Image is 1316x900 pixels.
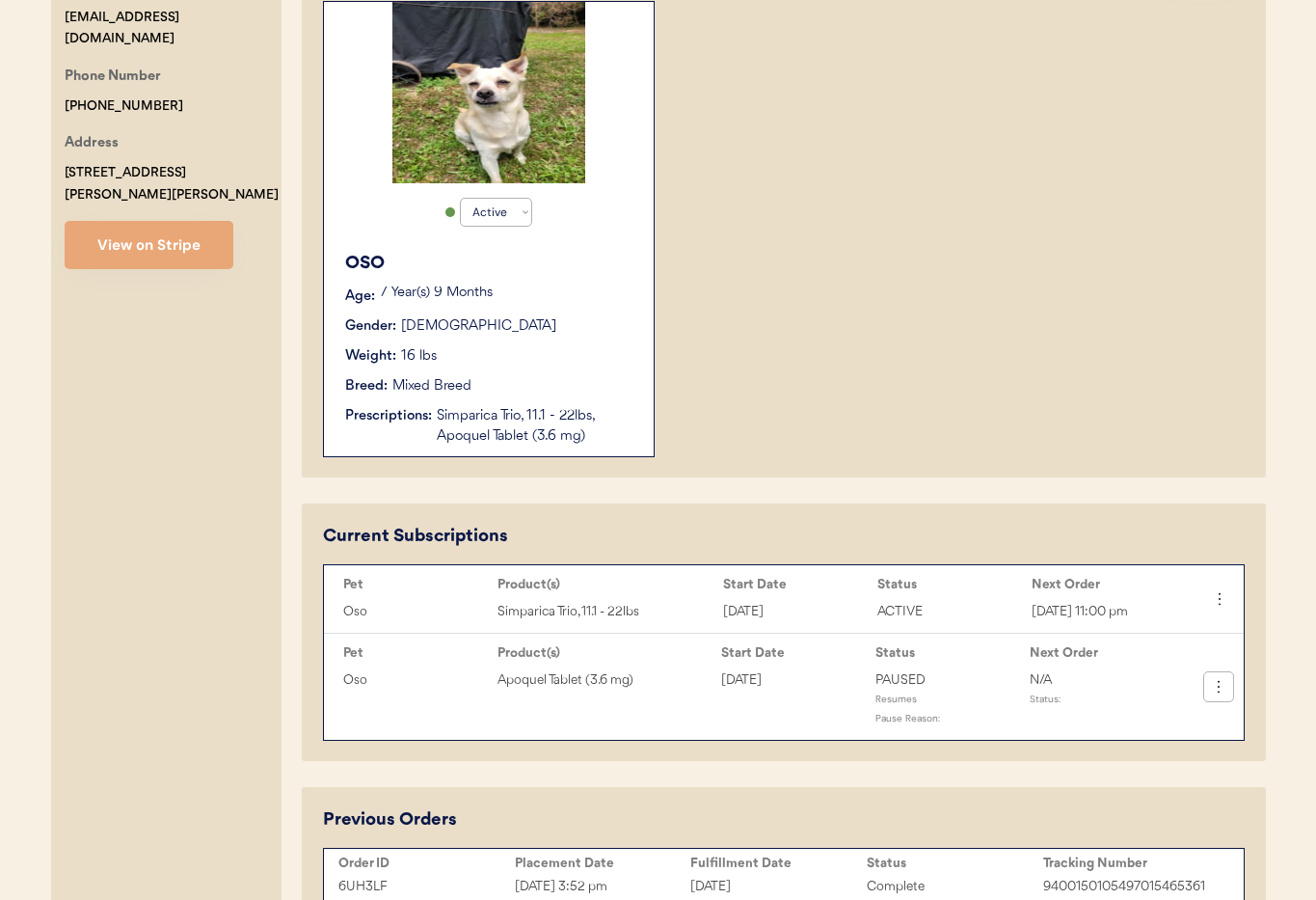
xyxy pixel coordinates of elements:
div: Pet [343,577,488,592]
p: 7 Year(s) 9 Months [380,286,634,300]
div: Fulfillment Date [690,856,867,871]
div: [STREET_ADDRESS][PERSON_NAME][PERSON_NAME] [65,162,282,206]
div: Address [65,132,119,156]
div: Product(s) [497,645,712,661]
div: 9400150105497015465361 [1043,876,1220,898]
button: View on Stripe [65,221,233,269]
div: Complete [867,876,1043,898]
div: Resumes [875,692,1020,711]
div: Status [877,577,1022,592]
div: OSO [345,251,634,277]
div: Mixed Breed [392,376,471,396]
div: Start Date [721,645,866,661]
div: 16 lbs [401,346,437,367]
div: Previous Orders [323,807,457,833]
div: Status: [1030,692,1174,711]
div: Prescriptions: [345,406,432,426]
div: Tracking Number [1043,856,1220,871]
div: Pet [343,645,488,661]
div: Order ID [338,856,515,871]
div: [DATE] 3:52 pm [515,876,691,898]
div: Weight: [345,346,396,367]
div: [DATE] [690,876,867,898]
div: Start Date [723,577,868,592]
div: [DATE] 11:00 pm [1032,601,1176,623]
div: [DATE] [721,669,866,692]
div: Current Subscriptions [323,524,508,550]
div: Apoquel Tablet (3.6 mg) [497,669,712,692]
img: 20250502_131542.jpg [392,2,585,183]
div: Simparica Trio, 11.1 - 22lbs, Apoquel Tablet (3.6 mg) [437,406,634,447]
div: Oso [343,669,488,692]
div: Placement Date [515,856,691,871]
div: Next Order [1030,645,1174,661]
div: [PHONE_NUMBER] [65,95,183,118]
div: Phone Number [65,66,161,90]
div: [DEMOGRAPHIC_DATA] [401,316,556,337]
div: Breed: [345,376,388,396]
div: Next Order [1032,577,1176,592]
div: Status [867,856,1043,871]
div: N/A [1030,669,1174,692]
div: Status [875,645,1020,661]
div: Simparica Trio, 11.1 - 22lbs [497,601,713,623]
div: Pause Reason: [875,711,1020,730]
div: PAUSED [875,669,1020,692]
div: [DATE] [723,601,868,623]
div: Product(s) [497,577,713,592]
div: ACTIVE [877,601,1022,623]
div: Gender: [345,316,396,337]
div: 6UH3LF [338,876,515,898]
div: Age: [345,286,375,307]
div: Oso [343,601,488,623]
div: [EMAIL_ADDRESS][DOMAIN_NAME] [65,7,282,51]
